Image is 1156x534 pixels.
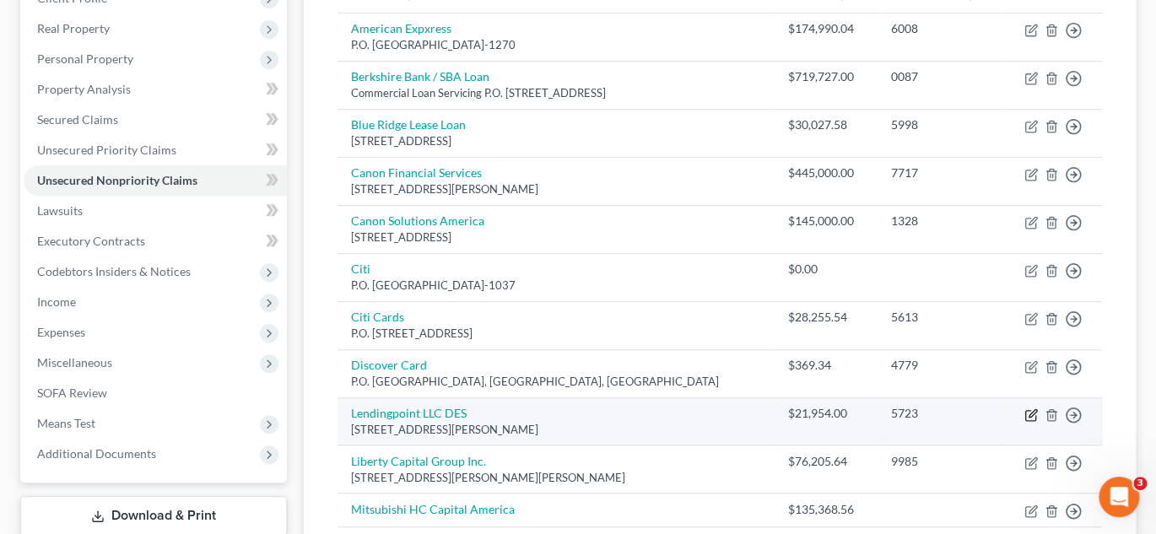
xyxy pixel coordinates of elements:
span: Expenses [37,325,85,339]
div: P.O. [GEOGRAPHIC_DATA], [GEOGRAPHIC_DATA], [GEOGRAPHIC_DATA] [351,374,762,390]
div: 7717 [891,165,987,181]
div: $30,027.58 [788,116,864,133]
div: [STREET_ADDRESS][PERSON_NAME][PERSON_NAME] [351,470,762,486]
div: $174,990.04 [788,20,864,37]
div: $145,000.00 [788,213,864,229]
span: SOFA Review [37,386,107,400]
div: 9985 [891,453,987,470]
a: Mitsubishi HC Capital America [351,502,515,516]
div: $369.34 [788,357,864,374]
a: American Expxress [351,21,451,35]
a: Citi [351,262,370,276]
div: [STREET_ADDRESS][PERSON_NAME] [351,422,762,438]
a: Discover Card [351,358,427,372]
a: Property Analysis [24,74,287,105]
a: Berkshire Bank / SBA Loan [351,69,489,84]
div: P.O. [STREET_ADDRESS] [351,326,762,342]
span: Income [37,294,76,309]
span: Means Test [37,416,95,430]
a: Unsecured Nonpriority Claims [24,165,287,196]
span: Codebtors Insiders & Notices [37,264,191,278]
a: Canon Solutions America [351,213,484,228]
div: [STREET_ADDRESS][PERSON_NAME] [351,181,762,197]
div: 1328 [891,213,987,229]
span: Property Analysis [37,82,131,96]
span: Additional Documents [37,446,156,461]
div: $28,255.54 [788,309,864,326]
div: P.O. [GEOGRAPHIC_DATA]-1037 [351,278,762,294]
a: Executory Contracts [24,226,287,256]
div: $76,205.64 [788,453,864,470]
a: SOFA Review [24,378,287,408]
a: Lendingpoint LLC DES [351,406,467,420]
div: 6008 [891,20,987,37]
span: Unsecured Priority Claims [37,143,176,157]
div: $719,727.00 [788,68,864,85]
div: Commercial Loan Servicing P.O. [STREET_ADDRESS] [351,85,762,101]
span: Lawsuits [37,203,83,218]
a: Blue Ridge Lease Loan [351,117,466,132]
span: 3 [1133,477,1147,490]
span: Miscellaneous [37,355,112,369]
a: Canon Financial Services [351,165,482,180]
a: Citi Cards [351,310,404,324]
a: Secured Claims [24,105,287,135]
div: 5613 [891,309,987,326]
span: Secured Claims [37,112,118,127]
a: Unsecured Priority Claims [24,135,287,165]
div: 5998 [891,116,987,133]
div: $445,000.00 [788,165,864,181]
span: Personal Property [37,51,133,66]
span: Real Property [37,21,110,35]
div: 0087 [891,68,987,85]
div: $135,368.56 [788,501,864,518]
div: P.O. [GEOGRAPHIC_DATA]-1270 [351,37,762,53]
span: Executory Contracts [37,234,145,248]
div: [STREET_ADDRESS] [351,133,762,149]
div: 5723 [891,405,987,422]
div: $21,954.00 [788,405,864,422]
div: $0.00 [788,261,864,278]
iframe: Intercom live chat [1099,477,1139,517]
a: Liberty Capital Group Inc. [351,454,486,468]
div: [STREET_ADDRESS] [351,229,762,245]
span: Unsecured Nonpriority Claims [37,173,197,187]
div: 4779 [891,357,987,374]
a: Lawsuits [24,196,287,226]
